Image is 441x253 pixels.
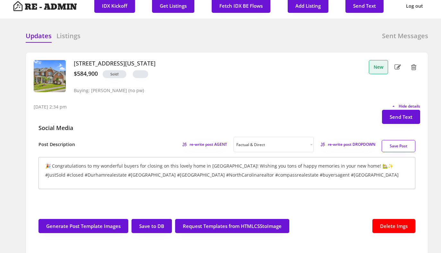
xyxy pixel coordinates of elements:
h6: Updates [26,31,52,40]
button: Hide details [391,104,420,109]
div: [DATE] 2:34 pm [34,104,67,110]
div: Buying: [PERSON_NAME] (no pw) [74,88,144,93]
button: re-write post AGENT [182,141,227,149]
div: $584,900 [74,70,98,77]
h6: Listings [56,31,81,40]
span: Hide details [399,104,420,108]
h6: Post Description [38,141,75,148]
button: re-write post DROPDOWN [320,141,375,149]
button: New [369,60,388,74]
span: re-write post DROPDOWN [328,143,375,146]
button: Generate Post Template Images [38,219,128,233]
h3: [STREET_ADDRESS][US_STATE] [74,60,366,67]
span: re-write post AGENT [190,143,227,146]
h6: Sent Messages [382,31,428,40]
img: 20250527155358574334000000-o.jpg [34,60,66,92]
button: Save Post [382,140,415,152]
h4: RE - ADMIN [25,3,77,11]
button: Save to DB [131,219,172,233]
button: Request Templates from HTMLCSStoImage [175,219,289,233]
button: Sold! [103,70,126,78]
img: Artboard%201%20copy%203.svg [13,1,23,11]
button: Delete Imgs [372,219,415,233]
div: Social Media [38,124,73,132]
button: Send Text [382,110,420,124]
